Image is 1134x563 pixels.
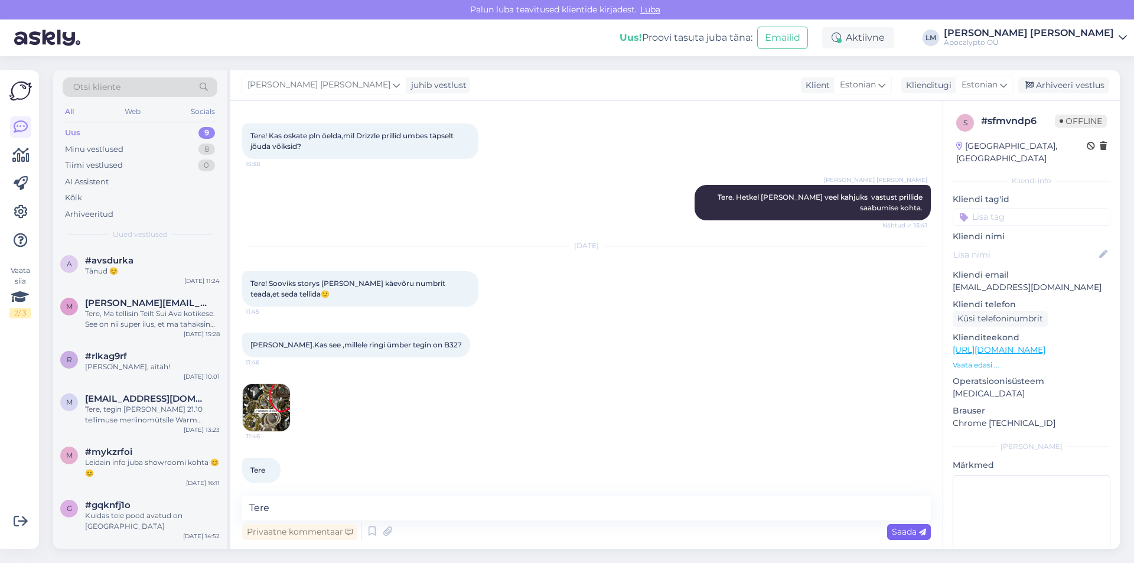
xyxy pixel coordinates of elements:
[962,79,998,92] span: Estonian
[246,160,290,168] span: 15:38
[953,459,1110,471] p: Märkmed
[65,209,113,220] div: Arhiveeritud
[242,524,357,540] div: Privaatne kommentaar
[953,331,1110,344] p: Klienditeekond
[620,32,642,43] b: Uus!
[250,279,447,298] span: Tere! Sooviks storys [PERSON_NAME] käevõru numbrit teada,et seda tellida🙂
[85,255,133,266] span: #avsdurka
[66,302,73,311] span: m
[198,144,215,155] div: 8
[953,388,1110,400] p: [MEDICAL_DATA]
[85,447,132,457] span: #mykzrfoi
[901,79,951,92] div: Klienditugi
[406,79,467,92] div: juhib vestlust
[620,31,752,45] div: Proovi tasuta juba täna:
[953,269,1110,281] p: Kliendi email
[67,355,72,364] span: r
[822,27,894,48] div: Aktiivne
[1018,77,1109,93] div: Arhiveeri vestlus
[85,510,220,532] div: Kuidas teie pood avatud on [GEOGRAPHIC_DATA]
[85,500,131,510] span: #gqknfj1o
[1055,115,1107,128] span: Offline
[9,80,32,102] img: Askly Logo
[183,532,220,541] div: [DATE] 14:52
[953,417,1110,429] p: Chrome [TECHNICAL_ID]
[186,479,220,487] div: [DATE] 16:11
[66,398,73,406] span: m
[637,4,664,15] span: Luba
[73,81,120,93] span: Otsi kliente
[65,160,123,171] div: Tiimi vestlused
[824,175,927,184] span: [PERSON_NAME] [PERSON_NAME]
[184,425,220,434] div: [DATE] 13:23
[953,311,1048,327] div: Küsi telefoninumbrit
[85,393,208,404] span: marikatapasia@gmail.com
[85,457,220,479] div: Leidain info juba showroomi kohta 😊😊
[718,193,924,212] span: Tere. Hetkel [PERSON_NAME] veel kahjuks vastust prillide saabumise kohta.
[944,28,1114,38] div: [PERSON_NAME] [PERSON_NAME]
[246,358,290,367] span: 11:46
[85,266,220,276] div: Tänud ☺️
[981,114,1055,128] div: # sfmvndp6
[892,526,926,537] span: Saada
[757,27,808,49] button: Emailid
[242,496,931,520] textarea: Tere
[9,308,31,318] div: 2 / 3
[63,104,76,119] div: All
[9,265,31,318] div: Vaata siia
[250,131,455,151] span: Tere! Kas oskate pln öelda,mil Drizzle prillid umbes täpselt jõuda võiksid?
[65,127,80,139] div: Uus
[944,28,1127,47] a: [PERSON_NAME] [PERSON_NAME]Apocalypto OÜ
[953,375,1110,388] p: Operatsioonisüsteem
[923,30,939,46] div: LM
[113,229,168,240] span: Uued vestlused
[85,404,220,425] div: Tere, tegin [PERSON_NAME] 21.10 tellimuse meriinomütsile Warm Taupe, kas saaksin selle ümber vahe...
[246,432,291,441] span: 11:46
[122,104,143,119] div: Web
[246,483,290,492] span: 14:40
[953,230,1110,243] p: Kliendi nimi
[85,308,220,330] div: Tere, Ma tellisin Teilt Sui Ava kotikese. See on nii super ilus, et ma tahaksin tellida ühe veel,...
[65,192,82,204] div: Kõik
[250,340,462,349] span: [PERSON_NAME].Kas see ,millele ringi ümber tegin on B32?
[953,248,1097,261] input: Lisa nimi
[801,79,830,92] div: Klient
[198,160,215,171] div: 0
[953,208,1110,226] input: Lisa tag
[67,259,72,268] span: a
[66,451,73,460] span: m
[953,175,1110,186] div: Kliendi info
[840,79,876,92] span: Estonian
[953,405,1110,417] p: Brauser
[956,140,1087,165] div: [GEOGRAPHIC_DATA], [GEOGRAPHIC_DATA]
[184,276,220,285] div: [DATE] 11:24
[247,79,390,92] span: [PERSON_NAME] [PERSON_NAME]
[85,351,127,362] span: #rlkag9rf
[953,344,1045,355] a: [URL][DOMAIN_NAME]
[65,144,123,155] div: Minu vestlused
[85,298,208,308] span: margit.valdmann@gmail.com
[953,360,1110,370] p: Vaata edasi ...
[953,281,1110,294] p: [EMAIL_ADDRESS][DOMAIN_NAME]
[243,384,290,431] img: Attachment
[67,504,72,513] span: g
[198,127,215,139] div: 9
[953,298,1110,311] p: Kliendi telefon
[242,240,931,251] div: [DATE]
[963,118,967,127] span: s
[246,307,290,316] span: 11:45
[85,362,220,372] div: [PERSON_NAME], aitäh!
[944,38,1114,47] div: Apocalypto OÜ
[250,466,265,474] span: Tere
[188,104,217,119] div: Socials
[184,372,220,381] div: [DATE] 10:01
[184,330,220,339] div: [DATE] 15:28
[882,221,927,230] span: Nähtud ✓ 15:41
[953,441,1110,452] div: [PERSON_NAME]
[953,193,1110,206] p: Kliendi tag'id
[65,176,109,188] div: AI Assistent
